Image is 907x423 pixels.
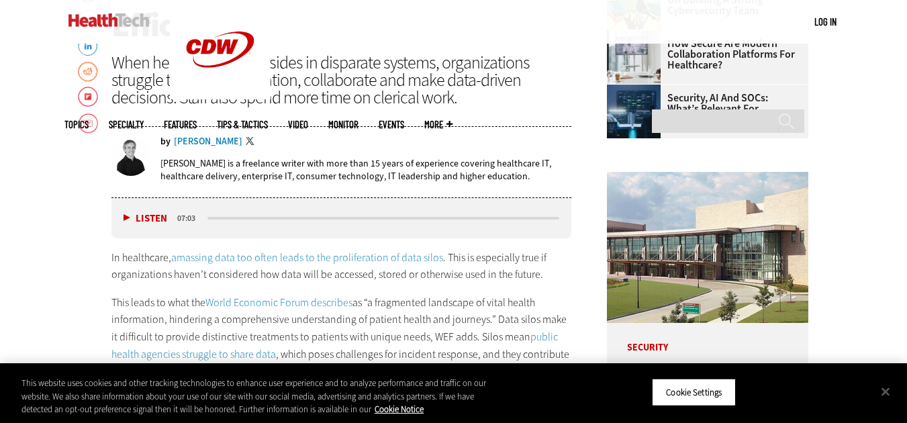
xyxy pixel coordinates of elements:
p: This leads to what the as “a fragmented landscape of vital health information, hindering a compre... [111,294,572,397]
span: More [424,120,452,130]
p: [PERSON_NAME] is a freelance writer with more than 15 years of experience covering healthcare IT,... [160,157,572,183]
a: Log in [814,15,837,28]
a: Features [164,120,197,130]
a: More information about your privacy [375,404,424,415]
div: User menu [814,15,837,29]
img: Brian Eastwood [111,137,150,176]
a: MonITor [328,120,359,130]
a: Cyber vs. Disaster Recovery: How Health Systems Prepare for the Worst [627,360,785,406]
img: University of Vermont Medical Center’s main campus [607,172,808,323]
div: media player [111,198,572,238]
a: Video [288,120,308,130]
span: Topics [64,120,89,130]
img: security team in high-tech computer room [607,85,661,138]
p: In healthcare, . This is especially true if organizations haven’t considered how data will be acc... [111,249,572,283]
a: Events [379,120,404,130]
a: public health agencies struggle to share data [111,330,558,361]
span: Specialty [109,120,144,130]
div: This website uses cookies and other tracking technologies to enhance user experience and to analy... [21,377,499,416]
button: Close [871,377,900,406]
a: amassing data too often leads to the proliferation of data silos [171,250,443,265]
div: duration [175,212,205,224]
button: Cookie Settings [652,378,736,406]
p: Security [607,323,808,352]
a: CDW [170,89,271,103]
a: World Economic Forum describes [205,295,352,310]
img: Home [68,13,150,27]
a: Tips & Tactics [217,120,268,130]
button: Listen [124,214,167,224]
